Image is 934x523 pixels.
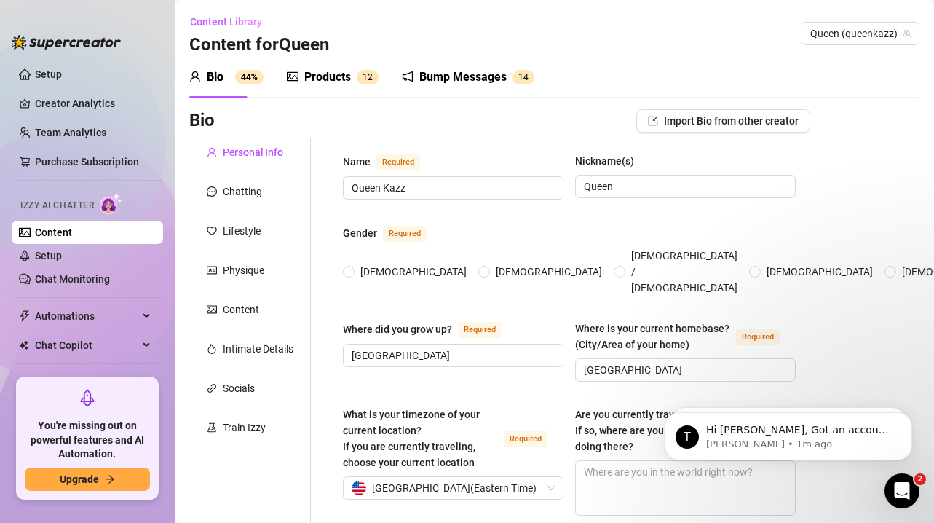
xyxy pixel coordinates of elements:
label: Name [343,153,436,170]
div: Gender [343,225,377,241]
img: logo-BBDzfeDw.svg [12,35,121,50]
div: Chatting [223,184,262,200]
iframe: Intercom notifications message [643,382,934,484]
label: Where is your current homebase? (City/Area of your home) [575,321,796,353]
input: Where did you grow up? [352,347,552,363]
span: thunderbolt [19,310,31,322]
input: Nickname(s) [584,178,784,194]
div: Physique [223,262,264,278]
span: Import Bio from other creator [664,115,799,127]
span: Izzy AI Chatter [20,199,94,213]
span: user [207,147,217,157]
div: Socials [223,380,255,396]
span: Are you currently traveling? If so, where are you right now? what are you doing there? [575,409,775,452]
span: heart [207,226,217,236]
span: Queen (queenkazz) [810,23,911,44]
span: [DEMOGRAPHIC_DATA] [761,264,879,280]
button: Upgradearrow-right [25,468,150,491]
span: link [207,383,217,393]
span: fire [207,344,217,354]
span: 4 [523,72,529,82]
span: rocket [79,389,96,406]
span: 1 [363,72,368,82]
span: message [207,186,217,197]
a: Creator Analytics [35,92,151,115]
label: Gender [343,224,443,242]
span: Upgrade [60,473,99,485]
div: Bio [207,68,223,86]
span: team [903,29,911,38]
span: [DEMOGRAPHIC_DATA] / [DEMOGRAPHIC_DATA] [625,248,743,296]
sup: 44% [235,70,264,84]
span: [GEOGRAPHIC_DATA] ( Eastern Time ) [372,477,537,499]
input: Where is your current homebase? (City/Area of your home) [584,362,784,378]
span: experiment [207,422,217,433]
img: us [352,481,366,495]
a: Team Analytics [35,127,106,138]
span: Required [736,329,780,345]
span: Required [504,431,547,447]
label: Nickname(s) [575,153,644,169]
div: Bump Messages [419,68,507,86]
sup: 14 [512,70,534,84]
div: Train Izzy [223,420,266,436]
span: picture [287,71,298,82]
div: Content [223,302,259,318]
div: Intimate Details [223,341,293,357]
input: Name [352,180,552,196]
span: 1 [518,72,523,82]
span: Automations [35,304,138,328]
h3: Content for Queen [189,34,329,57]
span: [DEMOGRAPHIC_DATA] [355,264,472,280]
div: Lifestyle [223,223,261,239]
div: Personal Info [223,144,283,160]
span: 2 [914,473,926,485]
img: Chat Copilot [19,340,28,350]
span: picture [207,304,217,315]
button: Import Bio from other creator [636,109,810,133]
span: notification [402,71,413,82]
span: import [648,116,658,126]
a: Setup [35,250,62,261]
span: Chat Copilot [35,334,138,357]
a: Setup [35,68,62,80]
span: Content Library [190,16,262,28]
img: AI Chatter [100,193,122,214]
a: Purchase Subscription [35,150,151,173]
span: 2 [368,72,373,82]
span: You're missing out on powerful features and AI Automation. [25,419,150,462]
label: Where did you grow up? [343,321,518,338]
div: Where is your current homebase? (City/Area of your home) [575,321,730,353]
iframe: Intercom live chat [884,473,919,508]
a: Chat Monitoring [35,273,110,285]
span: Required [383,226,427,242]
span: idcard [207,265,217,275]
span: What is your timezone of your current location? If you are currently traveling, choose your curre... [343,409,480,468]
span: arrow-right [105,474,115,484]
div: Name [343,154,371,170]
span: user [189,71,201,82]
div: Products [304,68,351,86]
sup: 12 [357,70,379,84]
a: Content [35,227,72,238]
h3: Bio [189,109,215,133]
button: Content Library [189,10,274,34]
div: Where did you grow up? [343,321,452,337]
span: Required [376,154,420,170]
span: [DEMOGRAPHIC_DATA] [490,264,608,280]
div: Nickname(s) [575,153,634,169]
span: Required [458,322,502,338]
